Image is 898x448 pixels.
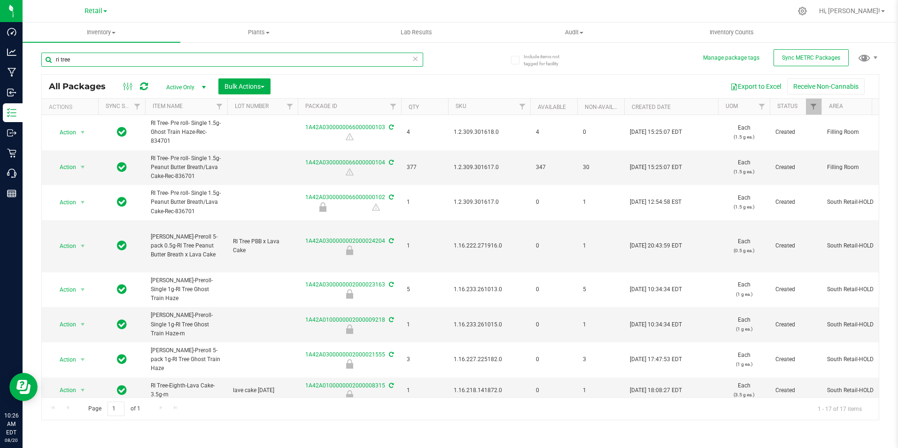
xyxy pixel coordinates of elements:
span: Each [724,280,764,298]
span: 1 [407,386,442,395]
span: 0 [536,241,572,250]
a: Filter [515,99,530,115]
div: Hold for Investigation [296,246,403,255]
span: South Retail-HOLD [827,355,886,364]
span: 1 [583,320,619,329]
span: 347 [536,163,572,172]
span: In Sync [117,239,127,252]
span: select [77,196,89,209]
p: 08/20 [4,437,18,444]
a: Created Date [632,104,671,110]
a: Plants [180,23,338,42]
span: Action [51,283,77,296]
a: Inventory Counts [653,23,811,42]
span: In Sync [117,161,127,174]
input: 1 [108,402,124,416]
span: [PERSON_NAME]-Preroll 5-pack 1g-RI Tree Ghost Train Haze [151,346,222,373]
span: 0 [583,128,619,137]
span: lave cake [DATE] [233,386,292,395]
a: Audit [495,23,653,42]
span: Sync from Compliance System [387,281,394,288]
a: Filter [386,99,401,115]
span: 1.16.218.141872.0 [454,386,525,395]
span: Sync from Compliance System [387,317,394,323]
span: 1.2.309.301617.0 [454,163,525,172]
p: (3.5 g ea.) [724,390,764,399]
inline-svg: Retail [7,148,16,158]
div: Hold for Investigation [296,390,403,400]
span: In Sync [117,283,127,296]
span: Inventory [23,28,180,37]
span: 1.16.227.225182.0 [454,355,525,364]
a: Qty [409,104,419,110]
a: Sync Status [106,103,142,109]
span: Created [775,241,816,250]
span: [PERSON_NAME]-Preroll 5-pack 0.5g-RI Tree Peanut Butter Breath x Lava Cake [151,232,222,260]
div: Actions [49,104,94,110]
span: select [77,283,89,296]
span: Action [51,239,77,253]
span: RI Tree-Eighth-Lava Cake-3.5g-m [151,381,222,399]
button: Manage package tags [703,54,759,62]
span: RI Tree- Pre roll- Single 1.5g-Peanut Butter Breath/Lava Cake-Rec-836701 [151,189,222,216]
span: 377 [407,163,442,172]
span: 1 [407,241,442,250]
span: In Sync [117,318,127,331]
span: 0 [536,386,572,395]
span: Sync from Compliance System [387,159,394,166]
span: [DATE] 20:43:59 EDT [630,241,682,250]
span: Each [724,351,764,369]
span: South Retail-HOLD [827,386,886,395]
span: [DATE] 18:08:27 EDT [630,386,682,395]
span: 1 [583,386,619,395]
div: Hold for Investigation [296,202,349,212]
span: RI Tree PBB x Lava Cake [233,237,292,255]
input: Search Package ID, Item Name, SKU, Lot or Part Number... [41,53,423,67]
span: Audit [496,28,653,37]
p: (1.5 g ea.) [724,202,764,211]
span: RI Tree- Pre roll- Single 1.5g-Ghost Train Haze-Rec-834701 [151,119,222,146]
span: [DATE] 17:47:53 EDT [630,355,682,364]
inline-svg: Manufacturing [7,68,16,77]
span: Each [724,193,764,211]
span: 1.16.233.261015.0 [454,320,525,329]
span: Sync from Compliance System [387,382,394,389]
span: In Sync [117,195,127,209]
a: 1A42A0300000066000000103 [305,124,385,131]
span: Created [775,285,816,294]
p: (1 g ea.) [724,290,764,299]
span: Sync from Compliance System [387,238,394,244]
button: Export to Excel [724,78,787,94]
span: [PERSON_NAME]-Preroll-Single 1g-RI Tree Ghost Train Haze-m [151,311,222,338]
a: Filter [130,99,145,115]
a: 1A42A0300000066000000104 [305,159,385,166]
span: Each [724,158,764,176]
span: 1 [583,198,619,207]
button: Bulk Actions [218,78,271,94]
p: (1.5 g ea.) [724,132,764,141]
span: [DATE] 15:25:07 EDT [630,163,682,172]
span: 3 [407,355,442,364]
span: 3 [583,355,619,364]
a: Filter [212,99,227,115]
span: Created [775,128,816,137]
span: Created [775,386,816,395]
span: Clear [412,53,419,65]
span: Action [51,318,77,331]
span: 5 [407,285,442,294]
a: SKU [456,103,466,109]
a: 1A42A0100000002000009218 [305,317,385,323]
span: 0 [536,285,572,294]
a: Non-Available [585,104,627,110]
span: Hi, [PERSON_NAME]! [819,7,880,15]
span: In Sync [117,353,127,366]
div: Contains Remediated Product [296,167,403,177]
inline-svg: Inventory [7,108,16,117]
a: Inventory [23,23,180,42]
span: Sync from Compliance System [387,351,394,358]
a: Available [538,104,566,110]
a: UOM [726,103,738,109]
span: 1.2.309.301618.0 [454,128,525,137]
span: Created [775,355,816,364]
span: 1 [407,198,442,207]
